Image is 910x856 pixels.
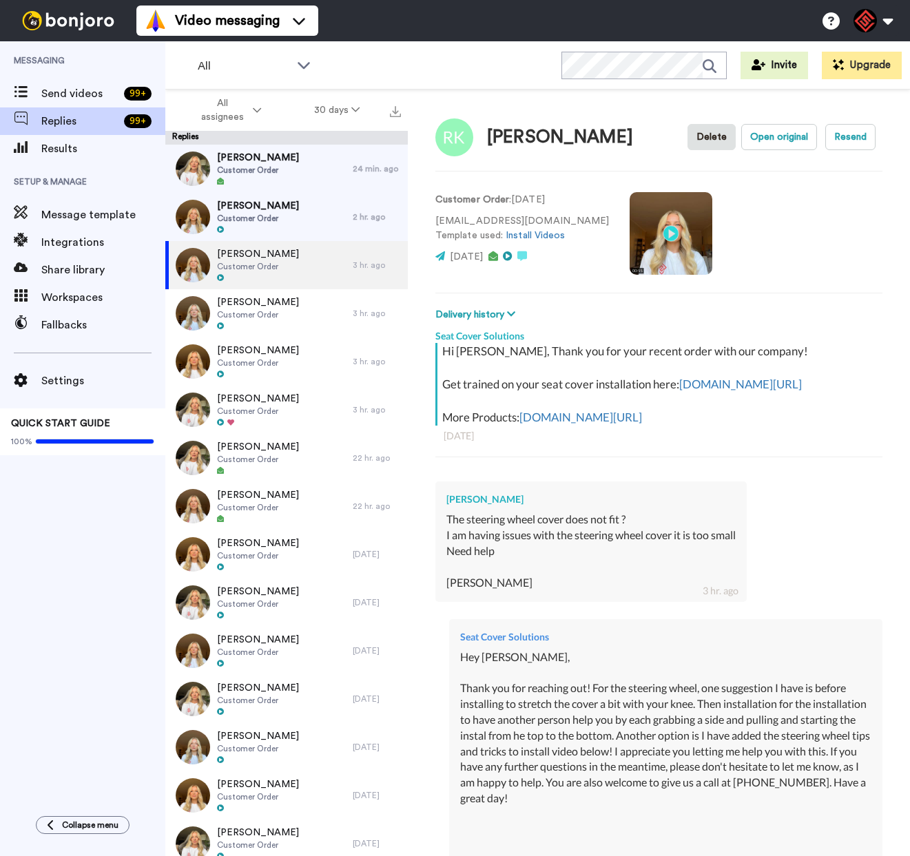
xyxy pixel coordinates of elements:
[506,231,565,240] a: Install Videos
[217,826,299,839] span: [PERSON_NAME]
[165,723,408,771] a: [PERSON_NAME]Customer Order[DATE]
[176,634,210,668] img: a88ff0b3-e834-40dd-85ba-471e6ae919b1-thumb.jpg
[353,308,401,319] div: 3 hr. ago
[353,452,401,463] div: 22 hr. ago
[217,454,299,465] span: Customer Order
[41,317,165,333] span: Fallbacks
[217,344,299,357] span: [PERSON_NAME]
[353,838,401,849] div: [DATE]
[165,131,408,145] div: Replies
[487,127,633,147] div: [PERSON_NAME]
[353,211,401,222] div: 2 hr. ago
[825,124,876,150] button: Resend
[165,578,408,627] a: [PERSON_NAME]Customer Order[DATE]
[446,528,736,590] div: I am having issues with the steering wheel cover it is too small Need help [PERSON_NAME]
[176,152,210,186] img: 621f84f7-872d-4bd9-8bde-b5565161280b-thumb.jpg
[703,584,738,598] div: 3 hr. ago
[435,118,473,156] img: Image of Rod Kippes
[435,307,519,322] button: Delivery history
[353,693,401,704] div: [DATE]
[176,248,210,282] img: 81818109-b6b2-401b-b799-429fc35070ae-thumb.jpg
[679,377,802,391] a: [DOMAIN_NAME][URL]
[165,289,408,337] a: [PERSON_NAME]Customer Order3 hr. ago
[444,429,874,443] div: [DATE]
[435,195,509,205] strong: Customer Order
[165,482,408,530] a: [PERSON_NAME]Customer Order22 hr. ago
[353,549,401,560] div: [DATE]
[217,357,299,368] span: Customer Order
[165,771,408,820] a: [PERSON_NAME]Customer Order[DATE]
[145,10,167,32] img: vm-color.svg
[176,441,210,475] img: 453e5551-d3b3-431d-842c-b478c13e573d-thumb.jpg
[217,743,299,754] span: Customer Order
[217,839,299,850] span: Customer Order
[176,489,210,523] img: e6d69352-5450-427f-889b-39025c0bda52-thumb.jpg
[353,260,401,271] div: 3 hr. ago
[217,406,299,417] span: Customer Order
[165,145,408,193] a: [PERSON_NAME]Customer Order24 min. ago
[217,392,299,406] span: [PERSON_NAME]
[17,11,120,30] img: bj-logo-header-white.svg
[176,682,210,716] img: 45efdfc6-45a4-4195-af5c-8697e36e7328-thumb.jpg
[124,114,152,128] div: 99 +
[217,681,299,695] span: [PERSON_NAME]
[11,419,110,428] span: QUICK START GUIDE
[41,289,165,306] span: Workspaces
[822,52,902,79] button: Upgrade
[124,87,152,101] div: 99 +
[217,261,299,272] span: Customer Order
[446,512,736,528] div: The steering wheel cover does not fit ?
[165,193,408,241] a: [PERSON_NAME]Customer Order2 hr. ago
[168,91,288,129] button: All assignees
[353,645,401,656] div: [DATE]
[165,241,408,289] a: [PERSON_NAME]Customer Order3 hr. ago
[176,585,210,620] img: f0d36fcb-40ce-41f9-bc78-fb01478e433e-thumb.jpg
[353,404,401,415] div: 3 hr. ago
[435,322,882,343] div: Seat Cover Solutions
[741,52,808,79] button: Invite
[165,530,408,578] a: [PERSON_NAME]Customer Order[DATE]
[41,85,118,102] span: Send videos
[741,124,817,150] button: Open original
[165,627,408,675] a: [PERSON_NAME]Customer Order[DATE]
[36,816,130,834] button: Collapse menu
[519,410,642,424] a: [DOMAIN_NAME][URL]
[175,11,280,30] span: Video messaging
[176,730,210,764] img: 493b409d-c0ce-4000-bafd-65c16c828511-thumb.jpg
[217,695,299,706] span: Customer Order
[353,163,401,174] div: 24 min. ago
[165,434,408,482] a: [PERSON_NAME]Customer Order22 hr. ago
[217,247,299,261] span: [PERSON_NAME]
[435,214,609,243] p: [EMAIL_ADDRESS][DOMAIN_NAME] Template used:
[217,488,299,502] span: [PERSON_NAME]
[217,151,299,165] span: [PERSON_NAME]
[217,295,299,309] span: [PERSON_NAME]
[176,537,210,572] img: d2686785-8f53-4271-8eae-b986a806cf62-thumb.jpg
[353,742,401,753] div: [DATE]
[41,262,165,278] span: Share library
[442,343,879,426] div: Hi [PERSON_NAME], Thank you for your recent order with our company! Get trained on your seat cove...
[41,373,165,389] span: Settings
[217,729,299,743] span: [PERSON_NAME]
[460,630,871,644] div: Seat Cover Solutions
[386,100,405,121] button: Export all results that match these filters now.
[176,200,210,234] img: 0347f727-b1cc-483f-856d-21d9f382fbbc-thumb.jpg
[450,252,483,262] span: [DATE]
[198,58,290,74] span: All
[217,633,299,647] span: [PERSON_NAME]
[687,124,736,150] button: Delete
[41,207,165,223] span: Message template
[41,140,165,157] span: Results
[165,675,408,723] a: [PERSON_NAME]Customer Order[DATE]
[390,106,401,117] img: export.svg
[217,536,299,550] span: [PERSON_NAME]
[176,296,210,331] img: 8be15c0c-c1cd-42da-8e47-bbfc9ea6e200-thumb.jpg
[217,585,299,598] span: [PERSON_NAME]
[353,597,401,608] div: [DATE]
[217,647,299,658] span: Customer Order
[217,213,299,224] span: Customer Order
[353,790,401,801] div: [DATE]
[435,193,609,207] p: : [DATE]
[41,234,165,251] span: Integrations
